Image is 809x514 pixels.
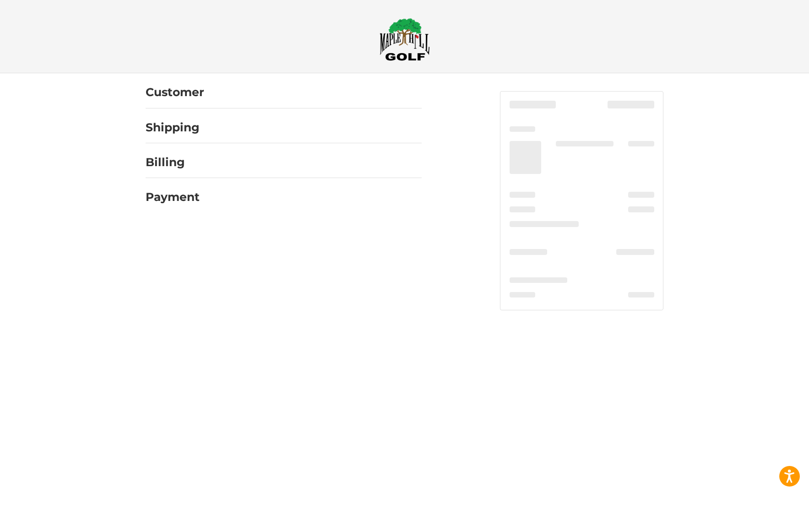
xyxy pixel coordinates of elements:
h2: Customer [146,85,204,99]
img: Maple Hill Golf [380,18,430,61]
h2: Billing [146,155,199,169]
h2: Shipping [146,120,200,135]
iframe: Google Customer Reviews [733,489,809,514]
iframe: Gorgias live chat messenger [9,475,109,505]
h2: Payment [146,190,200,204]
